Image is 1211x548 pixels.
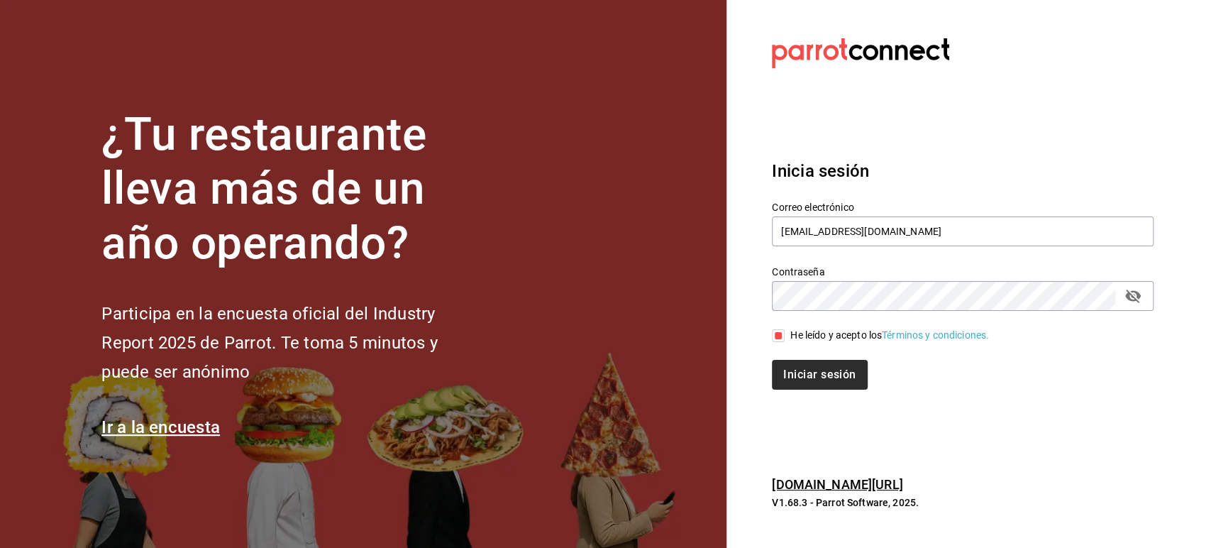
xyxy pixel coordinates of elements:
[1121,284,1145,308] button: passwordField
[772,477,902,492] a: [DOMAIN_NAME][URL]
[101,108,485,271] h1: ¿Tu restaurante lleva más de un año operando?
[101,417,220,437] a: Ir a la encuesta
[882,329,989,341] a: Términos y condiciones.
[772,202,1154,212] label: Correo electrónico
[772,217,1154,246] input: Ingresa tu correo electrónico
[101,300,485,386] h2: Participa en la encuesta oficial del Industry Report 2025 de Parrot. Te toma 5 minutos y puede se...
[790,328,989,343] div: He leído y acepto los
[772,158,1154,184] h3: Inicia sesión
[772,360,867,390] button: Iniciar sesión
[772,266,1154,276] label: Contraseña
[772,495,1154,510] p: V1.68.3 - Parrot Software, 2025.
